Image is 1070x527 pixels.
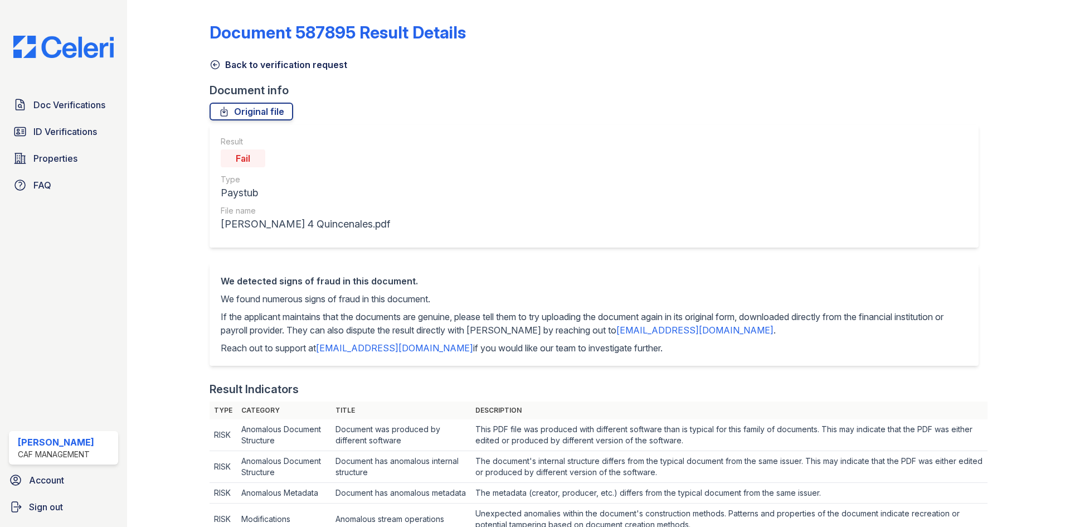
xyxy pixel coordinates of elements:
[33,125,97,138] span: ID Verifications
[4,469,123,491] a: Account
[210,58,347,71] a: Back to verification request
[331,483,471,504] td: Document has anomalous metadata
[33,98,105,112] span: Doc Verifications
[18,449,94,460] div: CAF Management
[210,83,988,98] div: Document info
[221,185,390,201] div: Paystub
[237,402,331,419] th: Category
[237,483,331,504] td: Anomalous Metadata
[210,451,237,483] td: RISK
[237,451,331,483] td: Anomalous Document Structure
[221,292,967,306] p: We found numerous signs of fraud in this document.
[471,451,987,483] td: The document's internal structure differs from the typical document from the same issuer. This ma...
[4,496,123,518] a: Sign out
[471,419,987,451] td: This PDF file was produced with different software than is typical for this family of documents. ...
[29,473,64,487] span: Account
[237,419,331,451] td: Anomalous Document Structure
[331,402,471,419] th: Title
[616,325,774,336] a: [EMAIL_ADDRESS][DOMAIN_NAME]
[221,274,967,288] div: We detected signs of fraud in this document.
[9,120,118,143] a: ID Verifications
[18,436,94,449] div: [PERSON_NAME]
[221,216,390,232] div: [PERSON_NAME] 4 Quincenales.pdf
[221,174,390,185] div: Type
[221,149,265,167] div: Fail
[471,483,987,504] td: The metadata (creator, producer, etc.) differs from the typical document from the same issuer.
[9,94,118,116] a: Doc Verifications
[221,310,967,337] p: If the applicant maintains that the documents are genuine, please tell them to try uploading the ...
[316,342,473,354] a: [EMAIL_ADDRESS][DOMAIN_NAME]
[774,325,776,336] span: .
[33,152,77,165] span: Properties
[221,341,967,355] p: Reach out to support at if you would like our team to investigate further.
[9,147,118,170] a: Properties
[210,402,237,419] th: Type
[29,500,63,514] span: Sign out
[331,451,471,483] td: Document has anomalous internal structure
[471,402,987,419] th: Description
[221,136,390,147] div: Result
[33,178,51,192] span: FAQ
[331,419,471,451] td: Document was produced by different software
[210,483,237,504] td: RISK
[221,205,390,216] div: File name
[210,103,293,120] a: Original file
[9,174,118,196] a: FAQ
[210,22,466,42] a: Document 587895 Result Details
[210,419,237,451] td: RISK
[4,36,123,58] img: CE_Logo_Blue-a8612792a0a2168367f1c8372b55b34899dd931a85d93a1a3d3e32e68fde9ad4.png
[210,381,299,397] div: Result Indicators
